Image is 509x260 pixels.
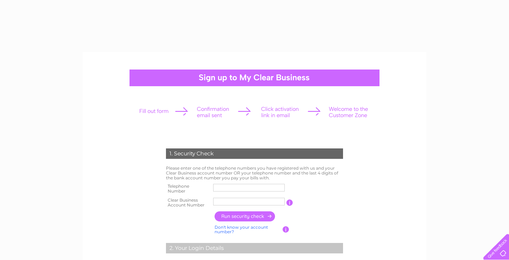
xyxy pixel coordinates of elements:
[215,225,268,235] a: Don't know your account number?
[283,226,289,233] input: Information
[164,196,211,210] th: Clear Business Account Number
[286,200,293,206] input: Information
[166,148,343,159] div: 1. Security Check
[166,243,343,253] div: 2. Your Login Details
[164,164,345,182] td: Please enter one of the telephone numbers you have registered with us and your Clear Business acc...
[164,182,211,196] th: Telephone Number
